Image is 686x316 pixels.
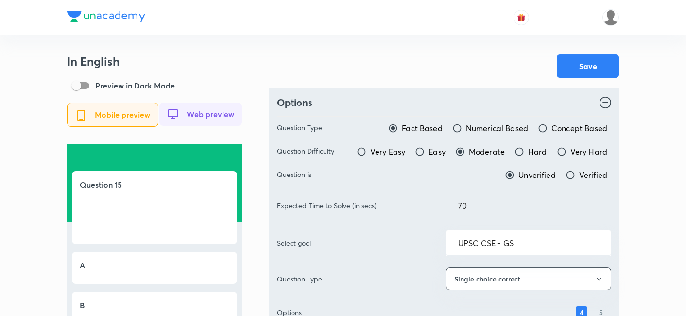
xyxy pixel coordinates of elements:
[605,242,607,244] button: Open
[466,123,528,134] span: Numerical Based
[602,9,619,26] img: Rajesh Kumar
[187,110,234,119] span: Web preview
[370,146,405,158] span: Very Easy
[514,10,529,25] button: avatar
[277,200,377,211] p: Expected Time to Solve (in secs)
[518,169,556,181] span: Unverified
[517,13,526,22] img: avatar
[551,123,607,134] span: Concept Based
[277,238,311,248] p: Select goal
[80,179,229,191] h5: Question 15
[570,146,607,158] span: Very Hard
[579,169,607,181] span: Verified
[95,80,175,91] p: Preview in Dark Mode
[528,146,547,158] span: Hard
[80,260,85,271] h5: A
[446,193,611,218] input: in secs
[277,169,311,181] p: Question is
[277,146,334,158] p: Question Difficulty
[402,123,443,134] span: Fact Based
[277,95,312,110] h4: Options
[277,123,322,134] p: Question Type
[80,299,85,311] h5: B
[67,11,145,22] img: Company Logo
[446,267,611,290] button: Single choice correct
[277,274,322,284] p: Question Type
[557,54,619,78] button: Save
[67,11,145,25] a: Company Logo
[469,146,505,158] span: Moderate
[67,54,242,69] h3: In English
[458,238,599,247] input: Search goal
[429,146,446,158] span: Easy
[95,110,150,119] span: Mobile preview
